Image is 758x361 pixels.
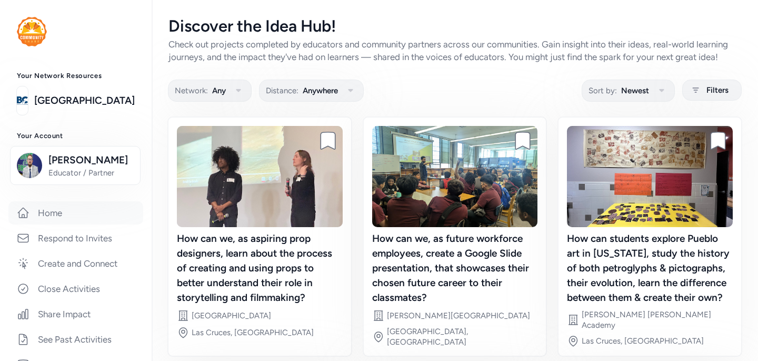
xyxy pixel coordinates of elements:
[177,231,343,305] div: How can we, as aspiring prop designers, learn about the process of creating and using props to be...
[8,277,143,300] a: Close Activities
[387,326,538,347] div: [GEOGRAPHIC_DATA], [GEOGRAPHIC_DATA]
[168,80,252,102] button: Network:Any
[168,38,741,63] div: Check out projects completed by educators and community partners across our communities. Gain ins...
[589,84,617,97] span: Sort by:
[17,89,28,112] img: logo
[387,310,530,321] div: [PERSON_NAME][GEOGRAPHIC_DATA]
[567,231,733,305] div: How can students explore Pueblo art in [US_STATE], study the history of both petroglyphs & pictog...
[8,328,143,351] a: See Past Activities
[17,17,47,46] img: logo
[17,72,135,80] h3: Your Network Resources
[177,126,343,227] img: image
[168,17,741,36] div: Discover the Idea Hub!
[175,84,208,97] span: Network:
[582,309,733,330] div: [PERSON_NAME] [PERSON_NAME] Academy
[621,84,649,97] span: Newest
[582,80,675,102] button: Sort by:Newest
[567,126,733,227] img: image
[582,336,704,346] div: Las Cruces, [GEOGRAPHIC_DATA]
[372,126,538,227] img: image
[212,84,226,97] span: Any
[10,146,141,185] button: [PERSON_NAME]Educator / Partner
[8,201,143,225] a: Home
[8,252,143,275] a: Create and Connect
[192,310,271,321] div: [GEOGRAPHIC_DATA]
[372,231,538,305] div: How can we, as future workforce employees, create a Google Slide presentation, that showcases the...
[303,84,338,97] span: Anywhere
[8,303,143,326] a: Share Impact
[266,84,298,97] span: Distance:
[48,168,134,178] span: Educator / Partner
[34,93,135,108] a: [GEOGRAPHIC_DATA]
[8,227,143,250] a: Respond to Invites
[17,132,135,140] h3: Your Account
[192,327,314,338] div: Las Cruces, [GEOGRAPHIC_DATA]
[259,80,364,102] button: Distance:Anywhere
[706,84,729,96] span: Filters
[48,153,134,168] span: [PERSON_NAME]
